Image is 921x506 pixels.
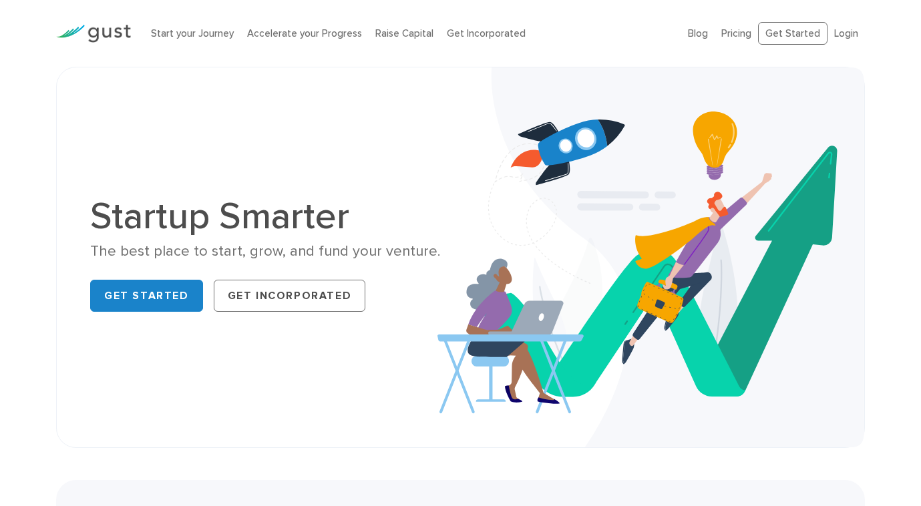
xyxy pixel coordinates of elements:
a: Get Started [758,22,827,45]
a: Start your Journey [151,27,234,39]
div: The best place to start, grow, and fund your venture. [90,242,451,261]
a: Login [834,27,858,39]
h1: Startup Smarter [90,198,451,235]
a: Accelerate your Progress [247,27,362,39]
img: Gust Logo [56,25,131,43]
a: Blog [688,27,708,39]
a: Get Started [90,280,203,312]
a: Pricing [721,27,751,39]
a: Raise Capital [375,27,433,39]
a: Get Incorporated [447,27,526,39]
a: Get Incorporated [214,280,366,312]
img: Startup Smarter Hero [437,67,865,447]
